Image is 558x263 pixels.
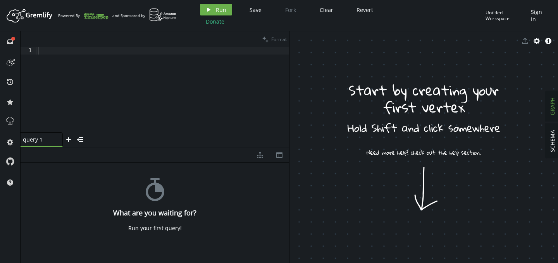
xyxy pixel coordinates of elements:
[356,6,373,14] span: Revert
[351,4,379,15] button: Revert
[112,8,177,23] div: and Sponsored by
[279,4,302,15] button: Fork
[314,4,339,15] button: Clear
[285,6,296,14] span: Fork
[58,9,108,22] div: Powered By
[216,6,226,14] span: Run
[200,15,230,27] button: Donate
[320,6,333,14] span: Clear
[250,6,262,14] span: Save
[200,4,232,15] button: Run
[531,8,548,23] span: Sign In
[271,36,287,43] span: Format
[549,130,556,152] span: SCHEMA
[149,8,177,22] img: AWS Neptune
[549,97,556,115] span: GRAPH
[206,18,224,25] span: Donate
[21,47,37,55] div: 1
[527,4,552,27] button: Sign In
[113,209,196,217] h4: What are you waiting for?
[23,136,54,143] span: query 1
[486,10,527,22] div: Untitled Workspace
[260,31,289,47] button: Format
[244,4,267,15] button: Save
[128,225,182,232] div: Run your first query!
